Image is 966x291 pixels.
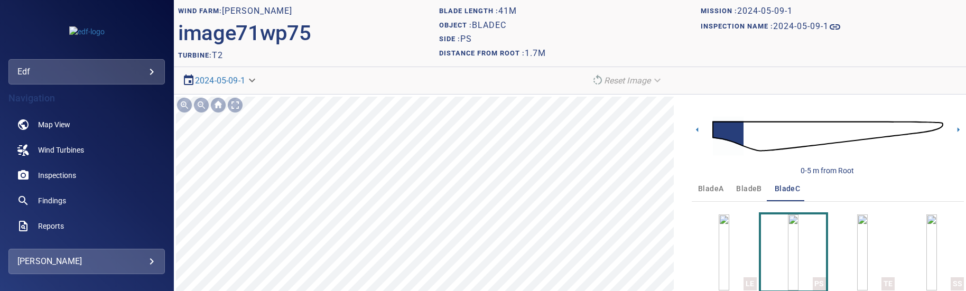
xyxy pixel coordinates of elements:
[8,188,165,213] a: findings noActive
[439,21,472,31] h1: Object :
[587,71,668,90] div: Reset Image
[719,214,729,290] a: LE
[38,195,66,206] span: Findings
[899,214,964,290] button: SS
[439,49,525,59] h1: Distance from root :
[8,59,165,85] div: edf
[736,182,761,195] span: bladeB
[773,22,829,32] h1: 2024-05-09-1
[498,6,517,16] h1: 41m
[38,145,84,155] span: Wind Turbines
[830,214,895,290] button: TE
[8,137,165,163] a: windturbines noActive
[692,214,757,290] button: LE
[525,49,546,59] h1: 1.7m
[801,165,854,176] div: 0-5 m from Root
[38,170,76,181] span: Inspections
[460,34,472,44] h1: PS
[439,34,460,44] h1: Side :
[8,93,165,104] h4: Navigation
[604,76,651,86] em: Reset Image
[881,277,895,290] div: TE
[69,26,105,37] img: edf-logo
[17,253,156,270] div: [PERSON_NAME]
[176,97,193,114] div: Zoom in
[439,6,498,16] h1: Blade length :
[472,21,506,31] h1: bladeC
[38,119,70,130] span: Map View
[210,97,227,114] div: Go home
[737,6,793,16] h1: 2024-05-09-1
[761,214,826,290] button: PS
[8,163,165,188] a: inspections noActive
[193,97,210,114] div: Zoom out
[701,23,773,31] h1: Inspection name :
[8,112,165,137] a: map noActive
[744,277,757,290] div: LE
[222,6,292,16] h1: [PERSON_NAME]
[178,50,212,60] h2: TURBINE:
[951,277,964,290] div: SS
[178,71,262,90] div: 2024-05-09-1
[178,6,222,16] h1: WIND FARM:
[38,221,64,231] span: Reports
[773,21,841,33] a: 2024-05-09-1
[8,213,165,239] a: reports noActive
[17,63,156,80] div: edf
[227,97,244,114] div: Toggle full page
[195,76,245,86] a: 2024-05-09-1
[775,182,800,195] span: bladeC
[813,277,826,290] div: PS
[712,108,943,164] img: d
[178,21,311,46] h2: image71wp75
[857,214,868,290] a: TE
[701,6,737,16] h1: Mission :
[926,214,937,290] a: SS
[212,50,223,60] h2: T2
[788,214,798,290] a: PS
[698,182,723,195] span: bladeA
